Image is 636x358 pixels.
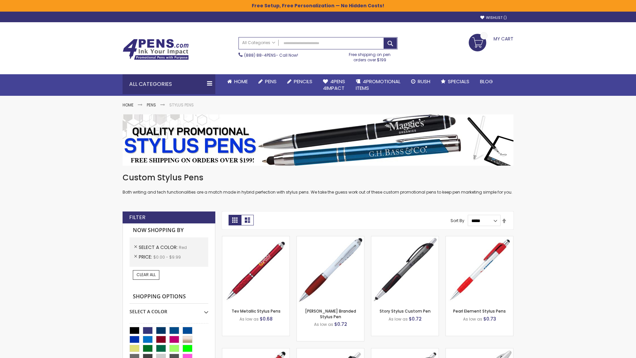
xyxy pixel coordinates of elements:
[342,49,398,63] div: Free shipping on pen orders over $199
[139,244,179,251] span: Select A Color
[129,214,145,221] strong: Filter
[179,245,187,250] span: Red
[418,78,430,85] span: Rush
[222,348,290,354] a: Custom Stylus Grip Pens-Red
[436,74,475,89] a: Specials
[480,78,493,85] span: Blog
[371,348,439,354] a: Souvenir® Emblem Stylus Pen-Red
[244,52,298,58] span: - Call Now!
[450,218,464,223] label: Sort By
[406,74,436,89] a: Rush
[389,316,408,322] span: As low as
[446,236,513,304] img: Pearl Element Stylus Pens-Red
[297,348,364,354] a: Souvenir® Anthem Stylus Pen-Red
[446,348,513,354] a: Twist Highlighter-Pen Stylus Combo-Red
[294,78,312,85] span: Pencils
[222,74,253,89] a: Home
[318,74,350,96] a: 4Pens4impact
[242,40,275,45] span: All Categories
[334,321,347,328] span: $0.72
[153,254,181,260] span: $0.00 - $9.99
[350,74,406,96] a: 4PROMOTIONALITEMS
[136,272,156,277] span: Clear All
[232,308,281,314] a: Tev Metallic Stylus Pens
[130,290,208,304] strong: Shopping Options
[297,236,364,242] a: Ion White Branded Stylus Pen-Red
[323,78,345,91] span: 4Pens 4impact
[409,316,422,322] span: $0.72
[123,172,513,195] div: Both writing and tech functionalities are a match made in hybrid perfection with stylus pens. We ...
[483,316,496,322] span: $0.73
[234,78,248,85] span: Home
[314,322,333,327] span: As low as
[282,74,318,89] a: Pencils
[475,74,498,89] a: Blog
[380,308,431,314] a: Story Stylus Custom Pen
[305,308,356,319] a: [PERSON_NAME] Branded Stylus Pen
[123,74,215,94] div: All Categories
[123,39,189,60] img: 4Pens Custom Pens and Promotional Products
[371,236,439,304] img: Story Stylus Custom Pen-Red
[222,236,290,304] img: Tev Metallic Stylus Pens-Red
[448,78,469,85] span: Specials
[222,236,290,242] a: Tev Metallic Stylus Pens-Red
[239,316,259,322] span: As low as
[446,236,513,242] a: Pearl Element Stylus Pens-Red
[463,316,482,322] span: As low as
[123,102,133,108] a: Home
[169,102,194,108] strong: Stylus Pens
[229,215,241,225] strong: Grid
[123,172,513,183] h1: Custom Stylus Pens
[260,316,273,322] span: $0.68
[453,308,506,314] a: Pearl Element Stylus Pens
[130,304,208,315] div: Select A Color
[480,15,507,20] a: Wishlist
[265,78,277,85] span: Pens
[123,114,513,166] img: Stylus Pens
[239,37,279,48] a: All Categories
[139,254,153,260] span: Price
[133,270,159,279] a: Clear All
[130,223,208,237] strong: Now Shopping by
[371,236,439,242] a: Story Stylus Custom Pen-Red
[356,78,400,91] span: 4PROMOTIONAL ITEMS
[253,74,282,89] a: Pens
[147,102,156,108] a: Pens
[244,52,276,58] a: (888) 88-4PENS
[297,236,364,304] img: Ion White Branded Stylus Pen-Red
